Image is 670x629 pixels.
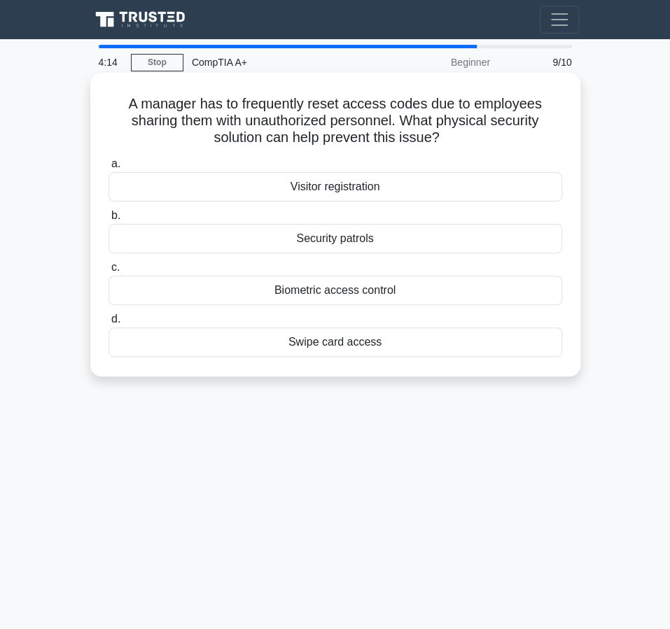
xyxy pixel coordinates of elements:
div: 4:14 [90,48,131,76]
div: Beginner [376,48,498,76]
span: b. [111,209,120,221]
div: Visitor registration [109,172,562,202]
button: Toggle navigation [540,6,579,34]
span: a. [111,157,120,169]
div: Security patrols [109,224,562,253]
span: d. [111,313,120,325]
a: Stop [131,54,183,71]
div: Biometric access control [109,276,562,305]
div: 9/10 [498,48,580,76]
div: CompTIA A+ [183,48,376,76]
h5: A manager has to frequently reset access codes due to employees sharing them with unauthorized pe... [107,95,564,147]
span: c. [111,261,120,273]
div: Swipe card access [109,327,562,357]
